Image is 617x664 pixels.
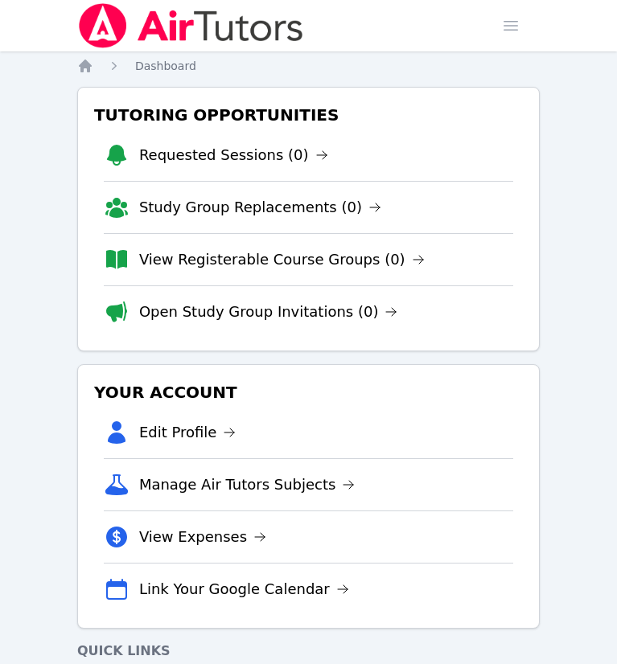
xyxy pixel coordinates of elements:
a: Link Your Google Calendar [139,578,349,600]
nav: Breadcrumb [77,58,540,74]
span: Dashboard [135,59,196,72]
a: Manage Air Tutors Subjects [139,473,356,496]
img: Air Tutors [77,3,305,48]
a: Requested Sessions (0) [139,144,328,166]
a: Dashboard [135,58,196,74]
h3: Your Account [91,378,526,407]
a: Edit Profile [139,421,237,444]
h4: Quick Links [77,641,540,661]
h3: Tutoring Opportunities [91,100,526,129]
a: Open Study Group Invitations (0) [139,301,398,323]
a: View Expenses [139,526,266,548]
a: View Registerable Course Groups (0) [139,248,425,271]
a: Study Group Replacements (0) [139,196,381,219]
